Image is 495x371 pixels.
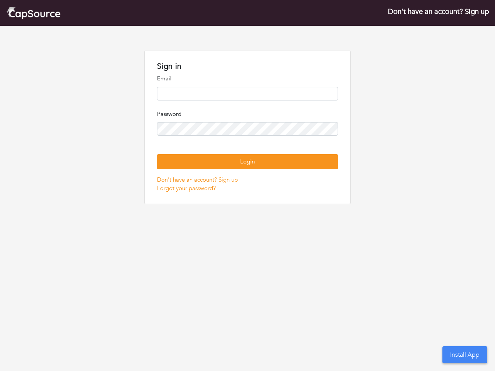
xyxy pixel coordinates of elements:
p: Email [157,74,338,83]
button: Install App [442,346,487,363]
p: Password [157,110,338,119]
button: Login [157,154,338,169]
a: Forgot your password? [157,184,216,192]
img: cap_logo.png [6,6,61,20]
h1: Sign in [157,62,338,71]
a: Don't have an account? Sign up [388,7,489,17]
a: Don't have an account? Sign up [157,176,238,184]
